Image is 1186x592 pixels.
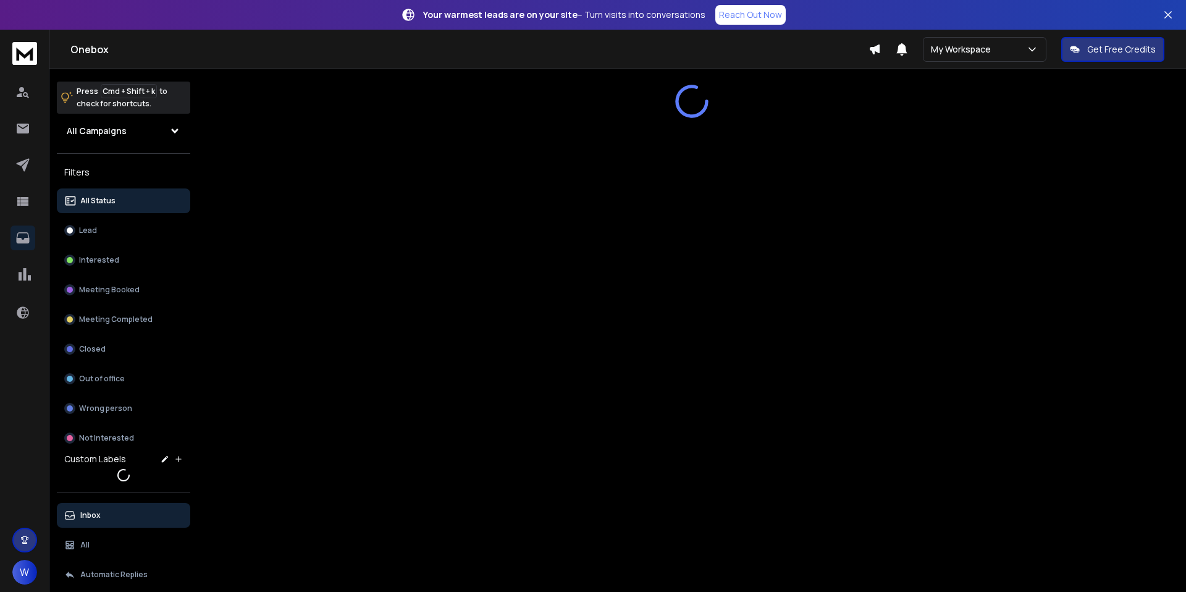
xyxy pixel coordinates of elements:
[57,277,190,302] button: Meeting Booked
[57,337,190,362] button: Closed
[931,43,996,56] p: My Workspace
[12,560,37,585] button: W
[101,84,157,98] span: Cmd + Shift + k
[1061,37,1164,62] button: Get Free Credits
[79,404,132,413] p: Wrong person
[79,255,119,265] p: Interested
[79,226,97,235] p: Lead
[1087,43,1156,56] p: Get Free Credits
[57,533,190,557] button: All
[77,85,167,110] p: Press to check for shortcuts.
[57,307,190,332] button: Meeting Completed
[57,503,190,528] button: Inbox
[57,119,190,143] button: All Campaigns
[67,125,127,137] h1: All Campaigns
[79,344,106,354] p: Closed
[70,42,868,57] h1: Onebox
[423,9,578,20] strong: Your warmest leads are on your site
[57,562,190,587] button: Automatic Replies
[80,510,101,520] p: Inbox
[79,315,153,324] p: Meeting Completed
[79,433,134,443] p: Not Interested
[57,248,190,273] button: Interested
[64,453,126,465] h3: Custom Labels
[57,366,190,391] button: Out of office
[57,164,190,181] h3: Filters
[715,5,786,25] a: Reach Out Now
[79,374,125,384] p: Out of office
[79,285,140,295] p: Meeting Booked
[57,188,190,213] button: All Status
[719,9,782,21] p: Reach Out Now
[57,396,190,421] button: Wrong person
[57,426,190,450] button: Not Interested
[80,570,148,580] p: Automatic Replies
[80,540,90,550] p: All
[57,218,190,243] button: Lead
[80,196,116,206] p: All Status
[12,42,37,65] img: logo
[423,9,705,21] p: – Turn visits into conversations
